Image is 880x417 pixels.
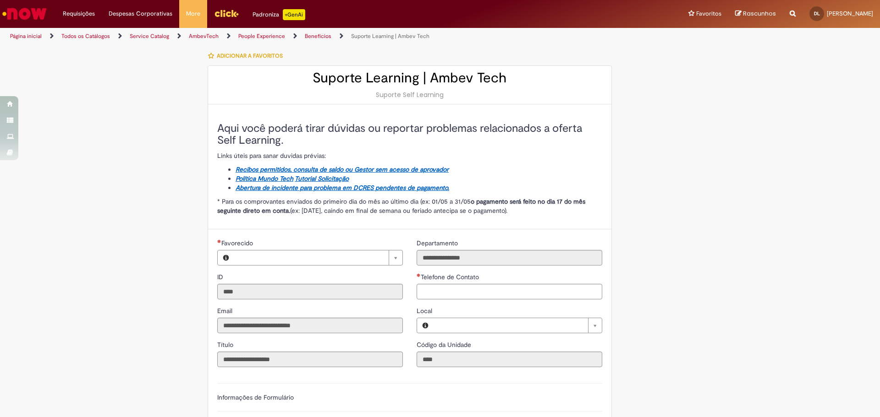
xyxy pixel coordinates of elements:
[217,197,602,215] p: * Para os comprovantes enviados do primeiro dia do mês ao último dia (ex: 01/05 a 31/05 (ex: [DAT...
[130,32,169,40] a: Service Catalog
[417,250,602,265] input: Departamento
[217,307,234,315] span: Somente leitura - Email
[217,272,225,282] label: Somente leitura - ID
[217,151,602,160] p: Links úteis para sanar duvidas prévias:
[351,32,429,40] a: Suporte Learning | Ambev Tech
[417,273,421,277] span: Necessários
[217,284,403,299] input: ID
[7,28,580,45] ul: Trilhas de página
[217,197,585,215] strong: o pagamento será feito no dia 17 do mês seguinte direto em conta.
[214,6,239,20] img: click_logo_yellow_360x200.png
[417,341,473,349] span: Somente leitura - Código da Unidade
[417,284,602,299] input: Telefone de Contato
[217,70,602,86] h2: Suporte Learning | Ambev Tech
[696,9,721,18] span: Favoritos
[1,5,48,23] img: ServiceNow
[417,307,434,315] span: Local
[217,393,294,401] label: Informações de Formulário
[217,341,235,349] span: Somente leitura - Título
[63,9,95,18] span: Requisições
[417,239,460,247] span: Somente leitura - Departamento
[735,10,776,18] a: Rascunhos
[421,273,481,281] span: Telefone de Contato
[417,340,473,349] label: Somente leitura - Código da Unidade
[814,11,820,16] span: DL
[217,123,602,147] h3: Aqui você poderá tirar dúvidas ou reportar problemas relacionados a oferta Self Learning.
[827,10,873,17] span: [PERSON_NAME]
[109,9,172,18] span: Despesas Corporativas
[236,165,449,173] a: Recibos permitidos, consulta de saldo ou Gestor sem acesso de aprovador
[236,184,449,192] a: Abertura de incidente para problema em DCRES pendentes de pagamento.
[417,238,460,248] label: Somente leitura - Departamento
[217,306,234,315] label: Somente leitura - Email
[218,250,234,265] button: Favorecido, Visualizar este registro
[208,46,288,65] button: Adicionar a Favoritos
[283,9,305,20] p: +GenAi
[236,174,293,183] a: Política Mundo Tech
[217,273,225,281] span: Somente leitura - ID
[217,239,221,243] span: Necessários
[221,239,255,247] span: Necessários - Favorecido
[217,318,403,333] input: Email
[217,52,283,60] span: Adicionar a Favoritos
[217,340,235,349] label: Somente leitura - Título
[217,352,403,367] input: Título
[434,318,602,333] a: Limpar campo Local
[238,32,285,40] a: People Experience
[234,250,402,265] a: Limpar campo Favorecido
[253,9,305,20] div: Padroniza
[186,9,200,18] span: More
[743,9,776,18] span: Rascunhos
[189,32,219,40] a: AmbevTech
[417,352,602,367] input: Código da Unidade
[61,32,110,40] a: Todos os Catálogos
[295,174,349,183] a: Tutorial Solicitação
[417,318,434,333] button: Local, Visualizar este registro
[305,32,331,40] a: Benefícios
[10,32,42,40] a: Página inicial
[217,90,602,99] div: Suporte Self Learning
